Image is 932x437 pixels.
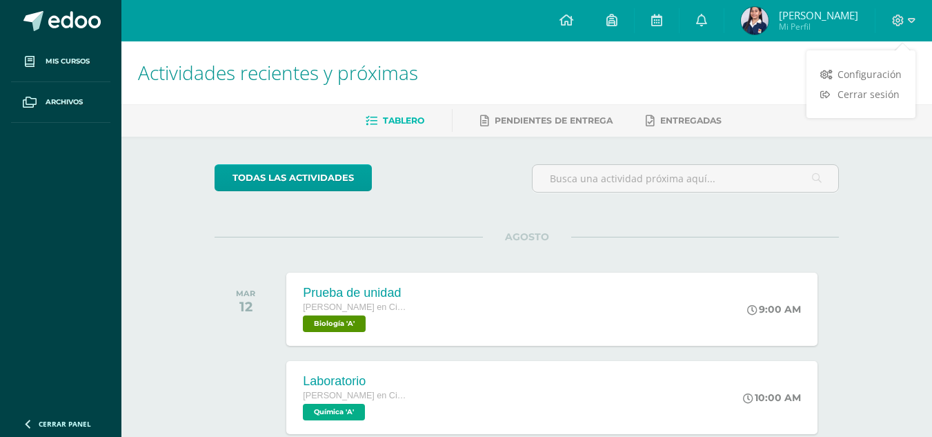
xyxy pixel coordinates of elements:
[303,391,406,400] span: [PERSON_NAME] en Ciencias y Letras con Orientación en Computación
[303,302,406,312] span: [PERSON_NAME] en Ciencias y Letras con Orientación en Computación
[480,110,613,132] a: Pendientes de entrega
[46,56,90,67] span: Mis cursos
[303,286,406,300] div: Prueba de unidad
[138,59,418,86] span: Actividades recientes y próximas
[660,115,722,126] span: Entregadas
[779,8,858,22] span: [PERSON_NAME]
[303,404,365,420] span: Química 'A'
[806,84,915,104] a: Cerrar sesión
[646,110,722,132] a: Entregadas
[533,165,838,192] input: Busca una actividad próxima aquí...
[806,64,915,84] a: Configuración
[236,289,255,298] div: MAR
[779,21,858,32] span: Mi Perfil
[11,41,110,82] a: Mis cursos
[741,7,769,35] img: 269e9fa5749eea5b6f348e584374775f.png
[366,110,424,132] a: Tablero
[236,298,255,315] div: 12
[495,115,613,126] span: Pendientes de entrega
[837,88,900,101] span: Cerrar sesión
[11,82,110,123] a: Archivos
[46,97,83,108] span: Archivos
[483,231,571,243] span: AGOSTO
[747,303,801,315] div: 9:00 AM
[383,115,424,126] span: Tablero
[39,419,91,429] span: Cerrar panel
[303,315,366,332] span: Biología 'A'
[215,164,372,191] a: todas las Actividades
[837,68,902,81] span: Configuración
[743,391,801,404] div: 10:00 AM
[303,374,406,389] div: Laboratorio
